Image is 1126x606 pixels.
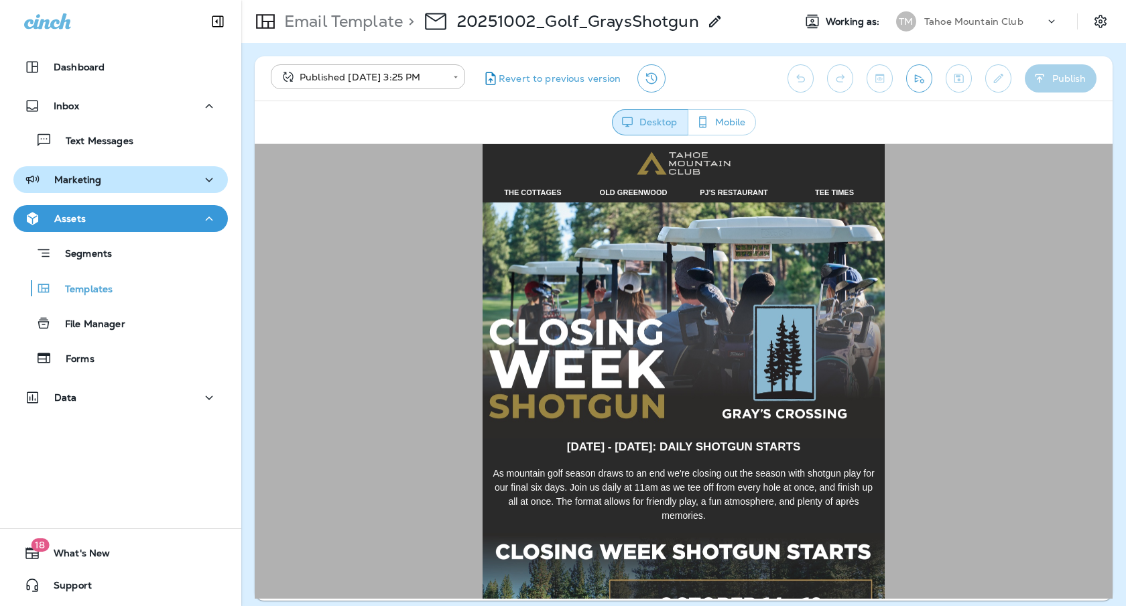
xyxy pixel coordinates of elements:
[1088,9,1113,34] button: Settings
[31,538,49,552] span: 18
[637,64,666,93] button: View Changelog
[52,135,133,148] p: Text Messages
[249,43,306,53] a: THE COTTAGES
[403,11,414,32] p: >
[199,8,237,35] button: Collapse Sidebar
[13,205,228,232] button: Assets
[560,43,599,53] a: TEE TIMES
[13,54,228,80] button: Dashboard
[345,44,413,52] span: OLD GREENWOOD
[279,11,403,32] p: Email Template
[499,72,621,85] span: Revert to previous version
[13,540,228,566] button: 18What's New
[345,43,413,53] a: OLD GREENWOOD
[688,109,756,135] button: Mobile
[52,318,125,331] p: File Manager
[13,239,228,267] button: Segments
[312,296,546,309] span: [DATE] - [DATE]: DAILY SHOTGUN STARTS
[13,166,228,193] button: Marketing
[906,64,932,93] button: Send test email
[13,274,228,302] button: Templates
[52,353,95,366] p: Forms
[54,392,77,403] p: Data
[249,44,306,52] span: THE COTTAGES
[13,309,228,337] button: File Manager
[238,324,619,377] span: As mountain golf season draws to an end we're closing out the season with shotgun play for our fi...
[13,572,228,599] button: Support
[13,126,228,154] button: Text Messages
[826,16,883,27] span: Working as:
[13,93,228,119] button: Inbox
[457,11,699,32] p: 20251002_Golf_GraysShotgun
[560,44,599,52] span: TEE TIMES
[280,70,444,84] div: Published [DATE] 3:25 PM
[228,58,630,295] img: 20251001_Golf_Grays_ClosingShotgun-copy.jpg
[54,174,101,185] p: Marketing
[13,344,228,372] button: Forms
[40,548,110,564] span: What's New
[54,62,105,72] p: Dashboard
[54,101,79,111] p: Inbox
[40,580,92,596] span: Support
[52,248,112,261] p: Segments
[13,384,228,411] button: Data
[52,284,113,296] p: Templates
[54,213,86,224] p: Assets
[896,11,916,32] div: TM
[612,109,688,135] button: Desktop
[445,43,513,53] a: PJ'S RESTAURANT
[924,16,1023,27] p: Tahoe Mountain Club
[476,64,627,93] button: Revert to previous version
[445,44,513,52] span: PJ'S RESTAURANT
